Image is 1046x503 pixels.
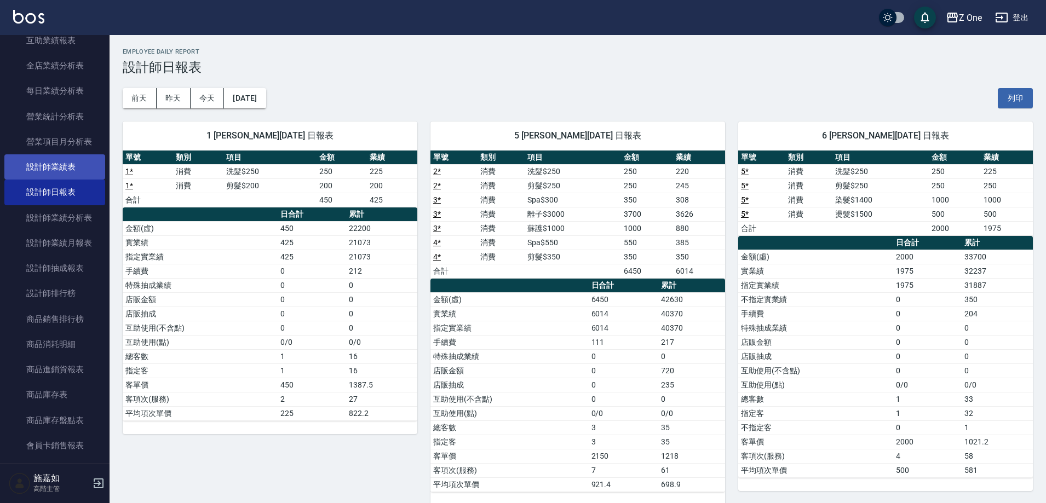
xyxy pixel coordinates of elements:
[589,349,658,363] td: 0
[430,279,725,492] table: a dense table
[525,207,621,221] td: 離子$3000
[673,193,725,207] td: 308
[157,88,191,108] button: 昨天
[589,420,658,435] td: 3
[929,178,981,193] td: 250
[589,292,658,307] td: 6450
[785,178,832,193] td: 消費
[278,292,346,307] td: 0
[962,335,1033,349] td: 0
[278,363,346,378] td: 1
[123,235,278,250] td: 實業績
[430,307,589,321] td: 實業績
[658,435,725,449] td: 35
[223,164,316,178] td: 洗髮$250
[346,363,417,378] td: 16
[929,151,981,165] th: 金額
[123,278,278,292] td: 特殊抽成業績
[893,278,962,292] td: 1975
[621,151,673,165] th: 金額
[278,264,346,278] td: 0
[962,363,1033,378] td: 0
[367,178,417,193] td: 200
[981,151,1033,165] th: 業績
[123,335,278,349] td: 互助使用(點)
[346,349,417,363] td: 16
[9,472,31,494] img: Person
[123,60,1033,75] h3: 設計師日報表
[832,164,929,178] td: 洗髮$250
[123,207,417,421] table: a dense table
[658,335,725,349] td: 217
[673,264,725,278] td: 6014
[832,178,929,193] td: 剪髮$250
[4,129,105,154] a: 營業項目月分析表
[673,164,725,178] td: 220
[346,264,417,278] td: 212
[346,207,417,222] th: 累計
[673,221,725,235] td: 880
[893,335,962,349] td: 0
[13,10,44,24] img: Logo
[929,193,981,207] td: 1000
[278,335,346,349] td: 0/0
[223,178,316,193] td: 剪髮$200
[430,378,589,392] td: 店販抽成
[962,392,1033,406] td: 33
[346,378,417,392] td: 1387.5
[893,449,962,463] td: 4
[738,349,893,363] td: 店販抽成
[525,250,621,264] td: 剪髮$350
[962,292,1033,307] td: 350
[4,230,105,256] a: 設計師業績月報表
[893,463,962,477] td: 500
[430,449,589,463] td: 客單價
[317,178,367,193] td: 200
[4,332,105,357] a: 商品消耗明細
[658,463,725,477] td: 61
[893,435,962,449] td: 2000
[430,477,589,492] td: 平均項次單價
[367,193,417,207] td: 425
[832,193,929,207] td: 染髮$1400
[658,420,725,435] td: 35
[738,278,893,292] td: 指定實業績
[444,130,712,141] span: 5 [PERSON_NAME][DATE] 日報表
[478,221,525,235] td: 消費
[317,193,367,207] td: 450
[430,463,589,477] td: 客項次(服務)
[991,8,1033,28] button: 登出
[123,264,278,278] td: 手續費
[658,449,725,463] td: 1218
[738,420,893,435] td: 不指定客
[430,363,589,378] td: 店販金額
[751,130,1020,141] span: 6 [PERSON_NAME][DATE] 日報表
[893,378,962,392] td: 0/0
[430,349,589,363] td: 特殊抽成業績
[621,235,673,250] td: 550
[673,235,725,250] td: 385
[893,363,962,378] td: 0
[621,264,673,278] td: 6450
[929,221,981,235] td: 2000
[346,278,417,292] td: 0
[589,435,658,449] td: 3
[430,392,589,406] td: 互助使用(不含點)
[430,151,725,279] table: a dense table
[278,207,346,222] th: 日合計
[658,292,725,307] td: 42630
[430,292,589,307] td: 金額(虛)
[589,307,658,321] td: 6014
[525,151,621,165] th: 項目
[738,292,893,307] td: 不指定實業績
[738,378,893,392] td: 互助使用(點)
[589,321,658,335] td: 6014
[893,349,962,363] td: 0
[317,151,367,165] th: 金額
[346,221,417,235] td: 22200
[621,207,673,221] td: 3700
[738,236,1033,478] table: a dense table
[278,250,346,264] td: 425
[658,307,725,321] td: 40370
[123,349,278,363] td: 總客數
